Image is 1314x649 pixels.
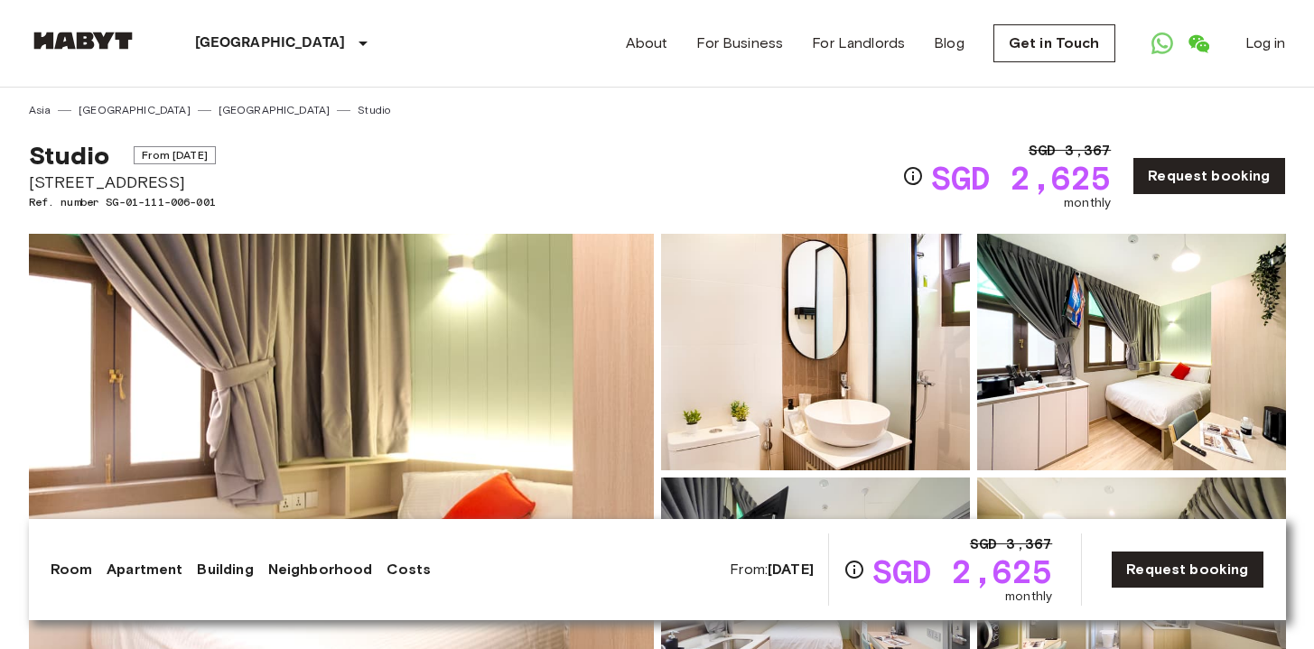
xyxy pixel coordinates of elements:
span: SGD 3,367 [970,533,1052,555]
span: SGD 2,625 [872,555,1052,588]
span: From [DATE] [134,146,216,164]
a: Asia [29,102,51,118]
a: For Business [696,32,783,54]
p: [GEOGRAPHIC_DATA] [195,32,346,54]
img: Picture of unit SG-01-111-006-001 [977,234,1286,470]
svg: Check cost overview for full price breakdown. Please note that discounts apply to new joiners onl... [843,559,865,580]
img: Picture of unit SG-01-111-006-001 [661,234,970,470]
span: SGD 3,367 [1029,140,1111,162]
a: Building [197,559,253,580]
a: Costs [387,559,431,580]
a: Open WeChat [1180,25,1216,61]
span: SGD 2,625 [931,162,1111,194]
a: Open WhatsApp [1144,25,1180,61]
a: Room [51,559,93,580]
span: monthly [1005,588,1052,606]
span: monthly [1064,194,1111,212]
a: Blog [934,32,965,54]
span: [STREET_ADDRESS] [29,171,216,194]
a: Get in Touch [993,24,1115,62]
a: Apartment [107,559,182,580]
a: Studio [358,102,390,118]
img: Habyt [29,32,137,50]
a: About [626,32,668,54]
b: [DATE] [768,561,814,578]
span: Studio [29,140,110,171]
a: For Landlords [812,32,905,54]
a: [GEOGRAPHIC_DATA] [219,102,331,118]
a: [GEOGRAPHIC_DATA] [79,102,191,118]
a: Neighborhood [268,559,373,580]
svg: Check cost overview for full price breakdown. Please note that discounts apply to new joiners onl... [902,165,924,187]
a: Log in [1245,32,1286,54]
a: Request booking [1132,157,1285,195]
a: Request booking [1111,551,1263,589]
span: Ref. number SG-01-111-006-001 [29,194,216,210]
span: From: [730,560,814,579]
